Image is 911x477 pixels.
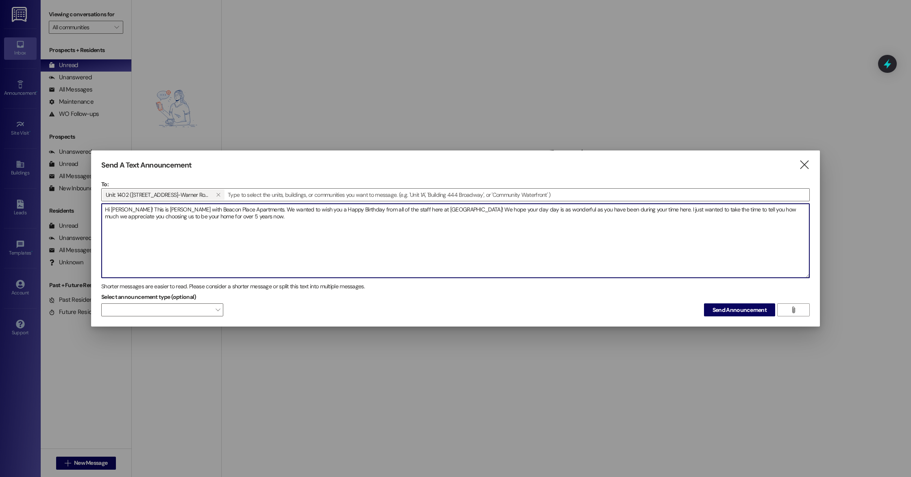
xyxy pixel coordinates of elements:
[225,189,809,201] input: Type to select the units, buildings, or communities you want to message. (e.g. 'Unit 1A', 'Buildi...
[101,282,810,291] div: Shorter messages are easier to read. Please consider a shorter message or split this text into mu...
[102,204,809,278] textarea: Hi [PERSON_NAME]! This is [PERSON_NAME] with Beacon Place Apartments. We wanted to wish you a Hap...
[790,307,796,313] i: 
[101,180,810,188] p: To:
[799,161,810,169] i: 
[101,291,196,303] label: Select announcement type (optional)
[106,189,209,200] span: Unit: 1402 (1400 Beacon Place-Warner Robins, LLC)
[704,303,775,316] button: Send Announcement
[101,203,810,278] div: Hi [PERSON_NAME]! This is [PERSON_NAME] with Beacon Place Apartments. We wanted to wish you a Hap...
[101,161,192,170] h3: Send A Text Announcement
[713,306,767,314] span: Send Announcement
[212,189,224,200] button: Unit: 1402 (1400 Beacon Place-Warner Robins, LLC)
[216,192,220,198] i: 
